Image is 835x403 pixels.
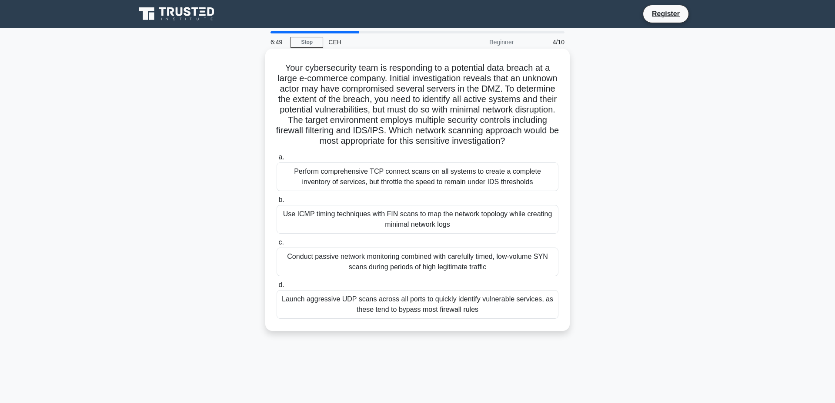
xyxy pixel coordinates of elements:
div: CEH [323,33,443,51]
div: Conduct passive network monitoring combined with carefully timed, low-volume SYN scans during per... [277,248,558,276]
div: Perform comprehensive TCP connect scans on all systems to create a complete inventory of services... [277,162,558,191]
span: c. [278,238,284,246]
a: Stop [291,37,323,48]
span: a. [278,153,284,161]
span: b. [278,196,284,203]
a: Register [647,8,685,19]
div: 6:49 [265,33,291,51]
div: 4/10 [519,33,570,51]
div: Use ICMP timing techniques with FIN scans to map the network topology while creating minimal netw... [277,205,558,234]
div: Beginner [443,33,519,51]
h5: Your cybersecurity team is responding to a potential data breach at a large e-commerce company. I... [276,63,559,147]
span: d. [278,281,284,288]
div: Launch aggressive UDP scans across all ports to quickly identify vulnerable services, as these te... [277,290,558,319]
